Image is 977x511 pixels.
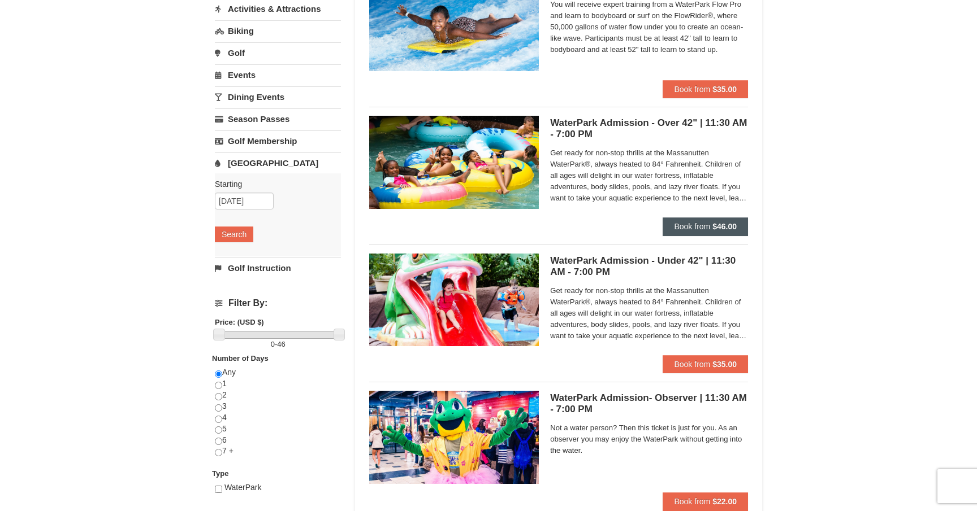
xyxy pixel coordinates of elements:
label: Starting [215,178,332,190]
a: Biking [215,20,341,41]
button: Search [215,226,253,242]
strong: Number of Days [212,354,269,362]
h5: WaterPark Admission - Over 42" | 11:30 AM - 7:00 PM [550,117,748,140]
span: Get ready for non-stop thrills at the Massanutten WaterPark®, always heated to 84° Fahrenheit. Ch... [550,285,748,342]
span: 46 [277,340,285,348]
strong: $22.00 [712,497,737,506]
button: Book from $35.00 [663,355,748,373]
a: Season Passes [215,108,341,129]
strong: $46.00 [712,222,737,231]
strong: Type [212,469,228,478]
span: Get ready for non-stop thrills at the Massanutten WaterPark®, always heated to 84° Fahrenheit. Ch... [550,147,748,204]
span: 0 [271,340,275,348]
img: 6619917-1560-394ba125.jpg [369,116,539,208]
button: Book from $35.00 [663,80,748,98]
a: Golf Membership [215,130,341,151]
span: Book from [674,85,710,94]
h5: WaterPark Admission - Under 42" | 11:30 AM - 7:00 PM [550,255,748,278]
h5: WaterPark Admission- Observer | 11:30 AM - 7:00 PM [550,392,748,415]
span: Book from [674,497,710,506]
label: - [215,339,341,350]
a: [GEOGRAPHIC_DATA] [215,152,341,173]
h4: Filter By: [215,298,341,308]
strong: Price: (USD $) [215,318,264,326]
span: Book from [674,360,710,369]
div: Any 1 2 3 4 5 6 7 + [215,367,341,468]
a: Golf Instruction [215,257,341,278]
a: Golf [215,42,341,63]
img: 6619917-1587-675fdf84.jpg [369,391,539,483]
span: Book from [674,222,710,231]
span: Not a water person? Then this ticket is just for you. As an observer you may enjoy the WaterPark ... [550,422,748,456]
strong: $35.00 [712,360,737,369]
a: Events [215,64,341,85]
a: Dining Events [215,86,341,107]
button: Book from $22.00 [663,492,748,510]
button: Book from $46.00 [663,217,748,235]
strong: $35.00 [712,85,737,94]
img: 6619917-1570-0b90b492.jpg [369,254,539,346]
span: WaterPark [224,483,262,492]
